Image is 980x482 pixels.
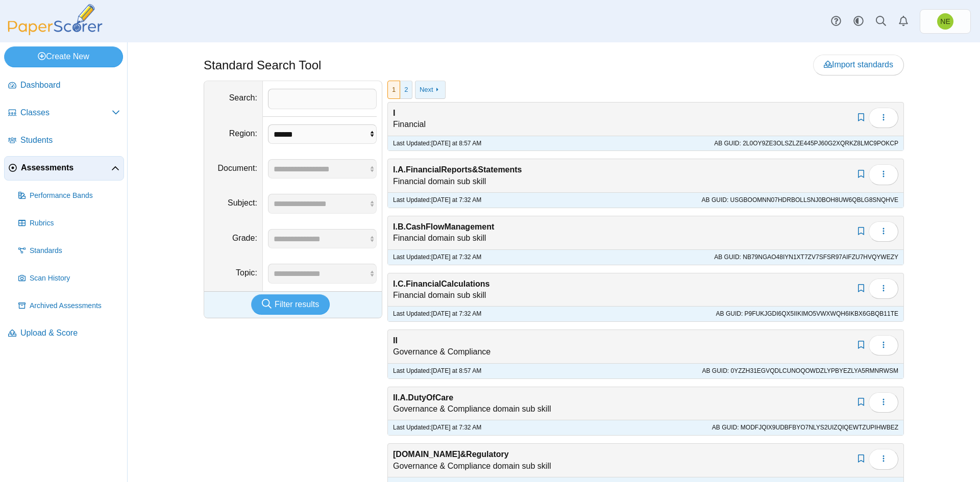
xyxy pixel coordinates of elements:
span: Nick Estrada [940,18,950,25]
label: Region [229,129,257,138]
b: I.A.FinancialReports&Statements [393,165,522,174]
a: Next [415,81,446,99]
label: Document [217,164,257,172]
div: Financial domain sub skill [388,216,903,249]
time: Sep 4, 2025 at 7:32 AM [431,424,481,431]
div: Last Updated: [388,249,903,265]
a: Classes [4,101,124,125]
span: Performance Bands [30,191,120,201]
div: Financial [388,103,903,136]
span: Filter results [275,300,319,309]
span: Dashboard [20,80,120,91]
a: Performance Bands [14,184,124,208]
div: Last Updated: [388,136,903,151]
span: Archived Assessments [30,301,120,311]
span: Standards [30,246,120,256]
span: Upload & Score [20,327,120,339]
b: I [393,109,395,117]
a: Scan History [14,266,124,291]
time: Sep 4, 2025 at 7:32 AM [431,196,481,204]
a: Assessments [4,156,124,181]
span: Rubrics [30,218,120,229]
a: Dashboard [4,73,124,98]
div: Governance & Compliance [388,330,903,363]
a: Add bookmark [856,170,867,179]
div: Financial domain sub skill [388,273,903,307]
time: Sep 4, 2025 at 8:57 AM [431,367,481,374]
span: Import standards [824,60,893,69]
a: Create New [4,46,123,67]
a: Add bookmark [856,398,867,407]
a: Add bookmark [856,284,867,293]
a: Standards [14,239,124,263]
b: II.A.DutyOfCare [393,393,453,402]
button: Filter results [251,294,330,315]
b: I.C.FinancialCalculations [393,280,489,288]
a: Students [4,129,124,153]
div: Last Updated: [388,192,903,208]
div: Governance & Compliance domain sub skill [388,444,903,477]
a: Nick Estrada [920,9,971,34]
a: Add bookmark [856,113,867,122]
a: Archived Assessments [14,294,124,318]
div: Governance & Compliance domain sub skill [388,387,903,420]
span: Assessments [21,162,111,173]
label: Grade [232,234,257,242]
b: II [393,336,398,345]
span: Students [20,135,120,146]
span: Nick Estrada [937,13,953,30]
div: AB GUID: MODFJQIX9UDBFBYO7NLYS2UIZQIQEWTZUPIHWBEZ [712,423,898,432]
div: AB GUID: 2L0OY9ZE3OLSZLZE445PJ60G2XQRKZ8LMC9POKCP [714,139,898,148]
h1: Standard Search Tool [204,57,321,74]
time: Sep 4, 2025 at 7:32 AM [431,253,481,261]
span: Scan History [30,273,120,284]
a: Add bookmark [856,227,867,236]
div: AB GUID: NB79NGAO48IYN1XT7ZV7SFSR97AIFZU7HVQYWEZY [714,253,898,262]
div: Last Updated: [388,363,903,378]
div: AB GUID: P9FUKJGDI6QX5IIKIMO5VWXWQH6IKBX6GBQB11TE [716,310,898,318]
label: Topic [236,268,257,277]
label: Subject [228,198,257,207]
div: Financial domain sub skill [388,159,903,192]
a: Add bookmark [856,341,867,349]
a: 1 [388,81,400,98]
div: AB GUID: 0YZZH31EGVQDLCUNOQOWDZLYPBYEZLYA5RMNRWSM [702,367,898,375]
a: Alerts [892,10,915,33]
a: Import standards [813,55,904,75]
a: 2 [400,81,412,98]
span: Classes [20,107,112,118]
img: PaperScorer [4,4,106,35]
a: Upload & Score [4,321,124,346]
label: Search [229,93,257,102]
time: Sep 4, 2025 at 8:57 AM [431,140,481,147]
a: PaperScorer [4,28,106,37]
div: AB GUID: USGBOOMNN07HDRBOLLSNJ0BOH8UW6QBLG8SNQHVE [702,196,898,205]
a: Rubrics [14,211,124,236]
b: I.B.CashFlowManagement [393,222,494,231]
time: Sep 4, 2025 at 7:32 AM [431,310,481,317]
div: Last Updated: [388,420,903,435]
b: [DOMAIN_NAME]&Regulatory [393,450,509,459]
a: Add bookmark [856,454,867,463]
div: Last Updated: [388,306,903,321]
